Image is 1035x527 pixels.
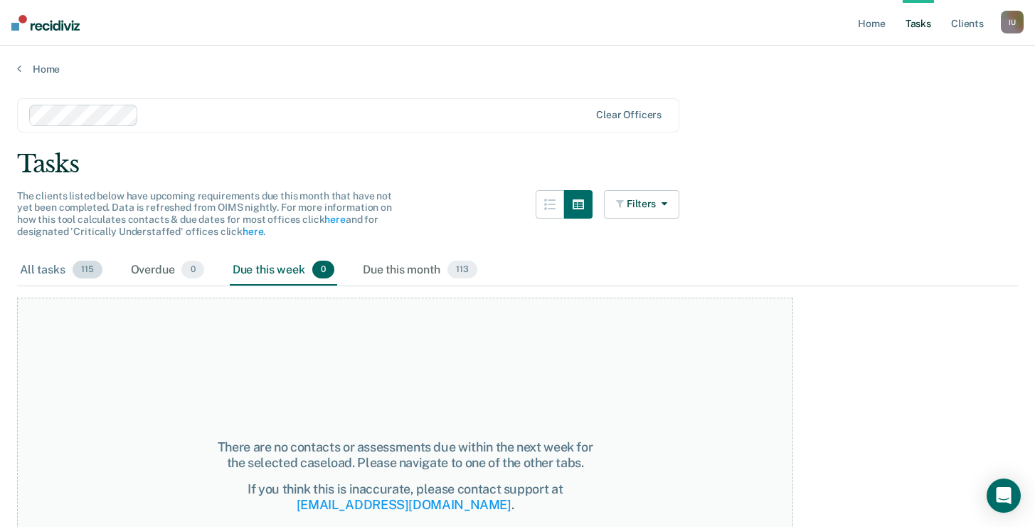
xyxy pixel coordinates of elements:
[312,261,334,279] span: 0
[17,63,1018,75] a: Home
[1001,11,1024,33] div: I U
[128,255,207,286] div: Overdue0
[243,226,263,237] a: here
[1001,11,1024,33] button: IU
[211,439,599,470] div: There are no contacts or assessments due within the next week for the selected caseload. Please n...
[73,261,102,279] span: 115
[324,214,345,225] a: here
[11,15,80,31] img: Recidiviz
[987,479,1021,513] div: Open Intercom Messenger
[230,255,337,286] div: Due this week0
[604,190,679,219] button: Filters
[297,497,511,512] a: [EMAIL_ADDRESS][DOMAIN_NAME]
[447,261,477,279] span: 113
[181,261,203,279] span: 0
[17,255,105,286] div: All tasks115
[211,481,599,512] div: If you think this is inaccurate, please contact support at .
[17,190,392,237] span: The clients listed below have upcoming requirements due this month that have not yet been complet...
[596,109,662,121] div: Clear officers
[360,255,480,286] div: Due this month113
[17,150,1018,179] div: Tasks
